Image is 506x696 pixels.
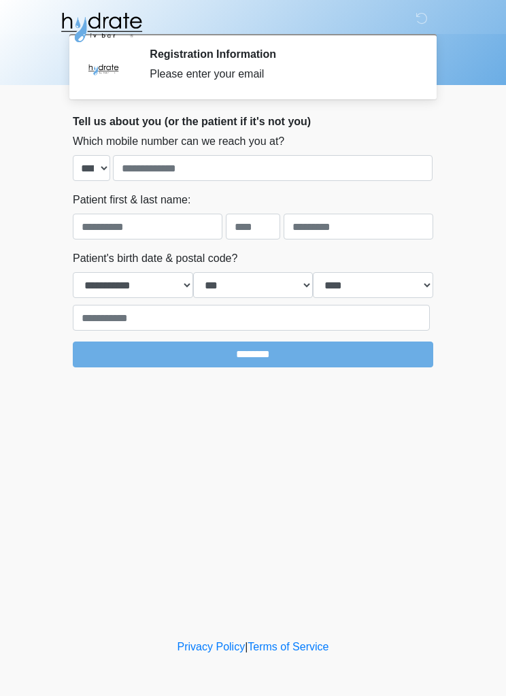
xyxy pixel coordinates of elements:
label: Which mobile number can we reach you at? [73,133,284,150]
a: Privacy Policy [178,641,246,652]
h2: Tell us about you (or the patient if it's not you) [73,115,433,128]
div: Please enter your email [150,66,413,82]
a: Terms of Service [248,641,328,652]
a: | [245,641,248,652]
label: Patient's birth date & postal code? [73,250,237,267]
label: Patient first & last name: [73,192,190,208]
img: Hydrate IV Bar - Glendale Logo [59,10,144,44]
img: Agent Avatar [83,48,124,88]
